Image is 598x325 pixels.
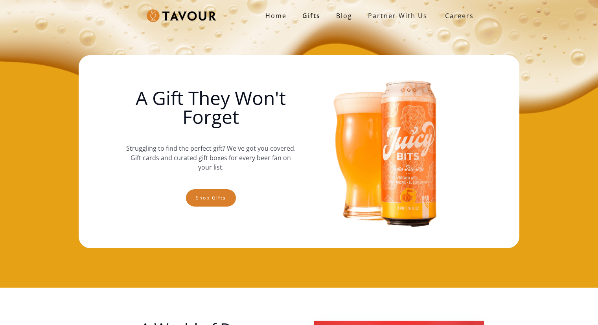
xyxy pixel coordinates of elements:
a: Gifts [294,8,328,24]
a: partner with us [360,8,435,24]
a: Careers [435,5,480,27]
strong: Home [265,11,287,20]
strong: Careers [445,8,474,24]
p: Struggling to find the perfect gift? We've got you covered. Gift cards and curated gift boxes for... [126,136,296,180]
h1: A Gift They Won't Forget [126,89,296,126]
a: Home [258,8,294,24]
a: Shop gifts [186,189,236,207]
a: Blog [328,8,360,24]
